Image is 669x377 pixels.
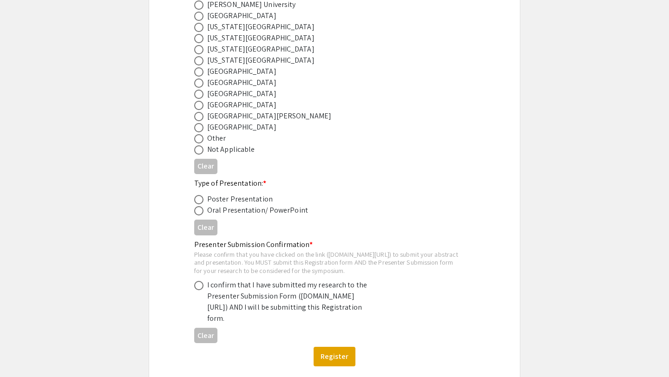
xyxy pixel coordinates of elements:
div: I confirm that I have submitted my research to the Presenter Submission Form ([DOMAIN_NAME][URL])... [207,279,370,324]
button: Register [314,347,355,366]
button: Clear [194,159,217,174]
div: [GEOGRAPHIC_DATA] [207,66,276,77]
div: [GEOGRAPHIC_DATA] [207,88,276,99]
div: [US_STATE][GEOGRAPHIC_DATA] [207,21,315,32]
div: [GEOGRAPHIC_DATA] [207,122,276,133]
div: [GEOGRAPHIC_DATA][PERSON_NAME] [207,110,331,122]
div: [GEOGRAPHIC_DATA] [207,77,276,88]
div: [US_STATE][GEOGRAPHIC_DATA] [207,32,315,44]
div: Poster Presentation [207,194,273,205]
div: Oral Presentation/ PowerPoint [207,205,308,216]
mat-label: Type of Presentation: [194,178,266,188]
button: Clear [194,328,217,343]
iframe: Chat [7,335,39,370]
div: Not Applicable [207,144,255,155]
div: [GEOGRAPHIC_DATA] [207,99,276,110]
div: [US_STATE][GEOGRAPHIC_DATA] [207,44,315,55]
mat-label: Presenter Submission Confirmation [194,240,313,249]
div: [GEOGRAPHIC_DATA] [207,10,276,21]
div: [US_STATE][GEOGRAPHIC_DATA] [207,55,315,66]
button: Clear [194,220,217,235]
div: Other [207,133,226,144]
div: Please confirm that you have clicked on the link ([DOMAIN_NAME][URL]) to submit your abstract and... [194,250,460,275]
